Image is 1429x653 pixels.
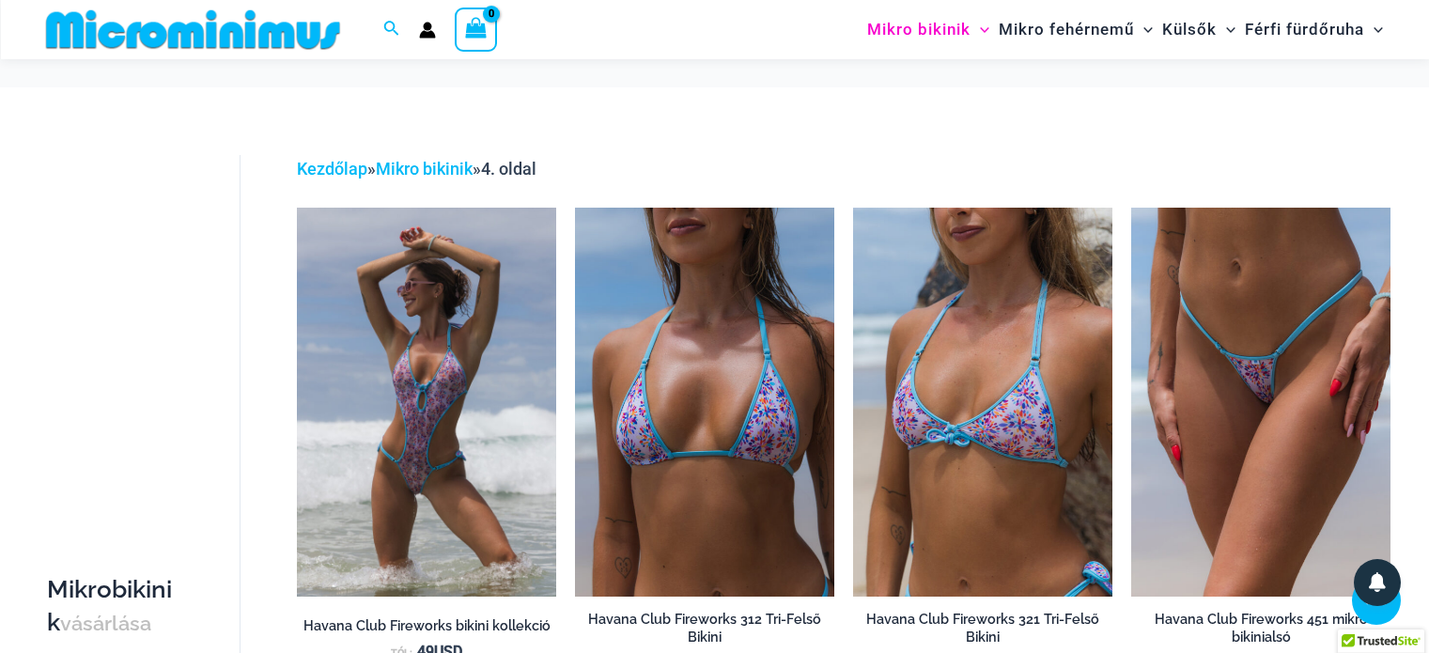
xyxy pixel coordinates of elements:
[575,208,834,597] a: Havana Club Fireworks 312 Tri Top 01Havana Club Fireworks 312 Tri Top 478 tanga 11Havana Club Fir...
[383,18,400,41] a: Keresés ikon link
[376,159,473,179] a: Mikro bikinik
[47,575,172,636] font: Mikrobikinik
[1162,20,1217,39] font: Külsők
[1134,6,1153,54] span: Menü váltása
[455,8,498,51] a: Kosár megtekintése, üres
[1155,611,1368,645] font: Havana Club Fireworks 451 mikro bikinialsó
[867,20,971,39] font: Mikro bikinik
[1131,611,1390,653] a: Havana Club Fireworks 451 mikro bikinialsó
[297,159,367,179] a: Kezdőlap
[367,159,376,179] font: »
[481,159,536,179] font: 4. oldal
[1131,208,1390,597] img: Havana Club Fireworks 451 Micro
[1364,6,1383,54] span: Menü váltása
[1245,20,1364,39] font: Férfi fürdőruha
[1240,6,1388,54] a: Férfi fürdőruhaMenü váltásaMenü váltása
[860,3,1391,56] nav: Oldal navigáció
[297,208,556,597] a: Havana Club Fireworks 820 egyrészes monokini 07Havana Club Fireworks 820 egyrészes monokini 08Hav...
[60,612,151,635] font: vásárlása
[303,617,551,633] font: Havana Club Fireworks bikini kollekció
[297,617,556,642] a: Havana Club Fireworks bikini kollekció
[862,6,994,54] a: Mikro bikinikMenü váltásaMenü váltása
[1217,6,1235,54] span: Menü váltása
[39,8,348,51] img: MM BOLT LOGÓS LAPOS
[575,611,834,653] a: Havana Club Fireworks 312 Tri-Felső Bikini
[994,6,1157,54] a: Mikro fehérneműMenü váltásaMenü váltása
[297,208,556,597] img: Havana Club Fireworks 820 egyrészes monokini 07
[588,611,821,645] font: Havana Club Fireworks 312 Tri-Felső Bikini
[853,611,1112,653] a: Havana Club Fireworks 321 Tri-Felső Bikini
[1131,208,1390,597] a: Havana Club Fireworks 451 MicroHavana Club Fireworks 312 Tri Top 451 tanga 02Havana Club Firework...
[47,140,216,516] iframe: TrustedSite minősítésű
[866,611,1099,645] font: Havana Club Fireworks 321 Tri-Felső Bikini
[575,208,834,597] img: Havana Club Fireworks 312 Tri Top 01
[999,20,1134,39] font: Mikro fehérnemű
[419,22,436,39] a: Fiók ikon link
[473,159,481,179] font: »
[853,208,1112,597] a: Havana Club Fireworks 321 Tri Top 01Havana Club Fireworks 321 Tri Top 478 tanga 05Havana Club Fir...
[971,6,989,54] span: Menü váltása
[853,208,1112,597] img: Havana Club Fireworks 321 Tri Top 01
[1157,6,1240,54] a: KülsőkMenü váltásaMenü váltása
